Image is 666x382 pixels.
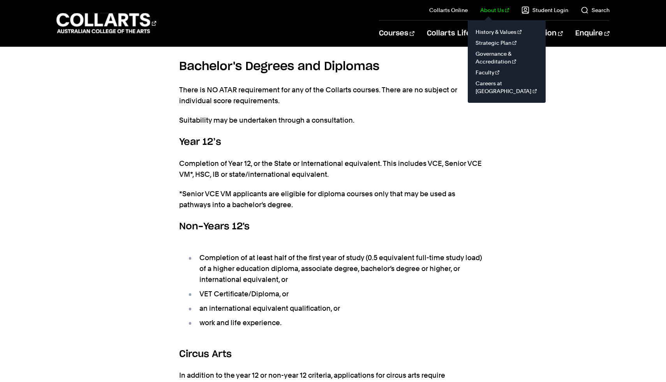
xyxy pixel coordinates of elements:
a: History & Values [474,26,539,37]
li: an international equivalent qualification, or [187,303,487,314]
a: Governance & Accreditation [474,48,539,67]
h6: Year 12’s [179,135,487,149]
a: Strategic Plan [474,37,539,48]
a: Collarts Online [429,6,468,14]
div: Go to homepage [56,12,156,34]
p: There is NO ATAR requirement for any of the Collarts courses. There are no subject or individual ... [179,84,487,106]
a: About Us [480,6,509,14]
a: Collarts Life [427,21,477,46]
h6: Non-Years 12's [179,220,487,234]
p: Suitability may be undertaken through a consultation. [179,115,487,126]
li: VET Certificate/Diploma, or [187,289,487,299]
a: Faculty [474,67,539,78]
a: Enquire [575,21,609,46]
h6: Circus Arts [179,347,487,361]
p: *Senior VCE VM applicants are eligible for diploma courses only that may be used as pathways into... [179,188,487,210]
a: Careers at [GEOGRAPHIC_DATA] [474,78,539,97]
p: Completion of Year 12, or the State or International equivalent. This includes VCE, Senior VCE VM... [179,158,487,180]
li: work and life experience. [187,317,487,328]
h5: Bachelor's Degrees and Diplomas [179,58,487,76]
p: In addition to the year 12 or non-year 12 criteria, applications for circus arts require [179,370,487,381]
a: Search [581,6,610,14]
a: Courses [379,21,414,46]
a: Student Login [522,6,568,14]
li: Completion of at least half of the first year of study (0.5 equivalent full-time study load) of a... [187,252,487,285]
